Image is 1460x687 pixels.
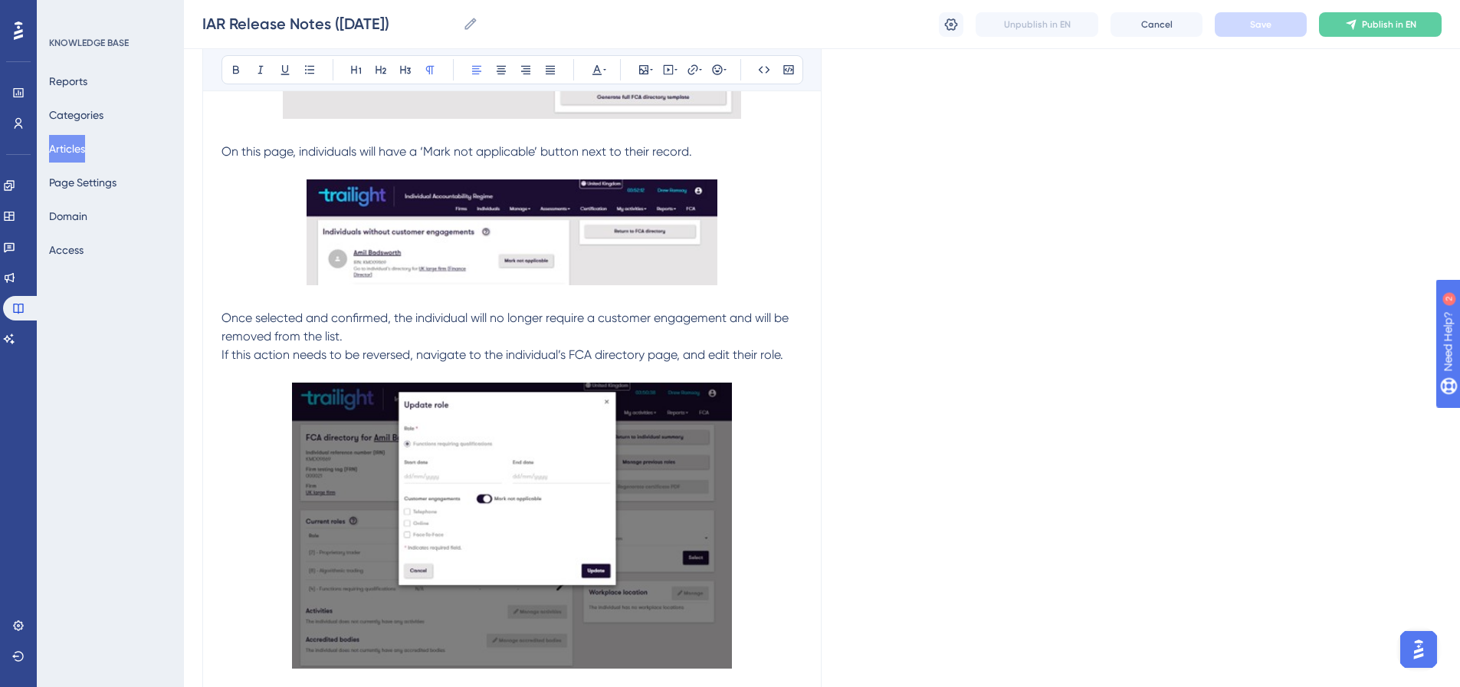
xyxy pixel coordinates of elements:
button: Cancel [1111,12,1202,37]
button: Unpublish in EN [976,12,1098,37]
input: Article Name [202,13,457,35]
button: Articles [49,135,85,163]
span: Unpublish in EN [1004,18,1071,31]
button: Save [1215,12,1307,37]
span: Cancel [1141,18,1173,31]
button: Domain [49,202,87,230]
button: Page Settings [49,169,116,196]
button: Categories [49,101,103,129]
div: 2 [107,8,111,20]
button: Reports [49,67,87,95]
span: Need Help? [36,4,96,22]
span: Publish in EN [1362,18,1416,31]
iframe: UserGuiding AI Assistant Launcher [1396,626,1442,672]
button: Publish in EN [1319,12,1442,37]
span: If this action needs to be reversed, navigate to the individual’s FCA directory page, and edit th... [221,347,783,362]
button: Access [49,236,84,264]
span: On this page, individuals will have a ‘Mark not applicable’ button next to their record. [221,144,692,159]
span: Once selected and confirmed, the individual will no longer require a customer engagement and will... [221,311,792,343]
span: Save [1250,18,1271,31]
div: KNOWLEDGE BASE [49,37,129,49]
